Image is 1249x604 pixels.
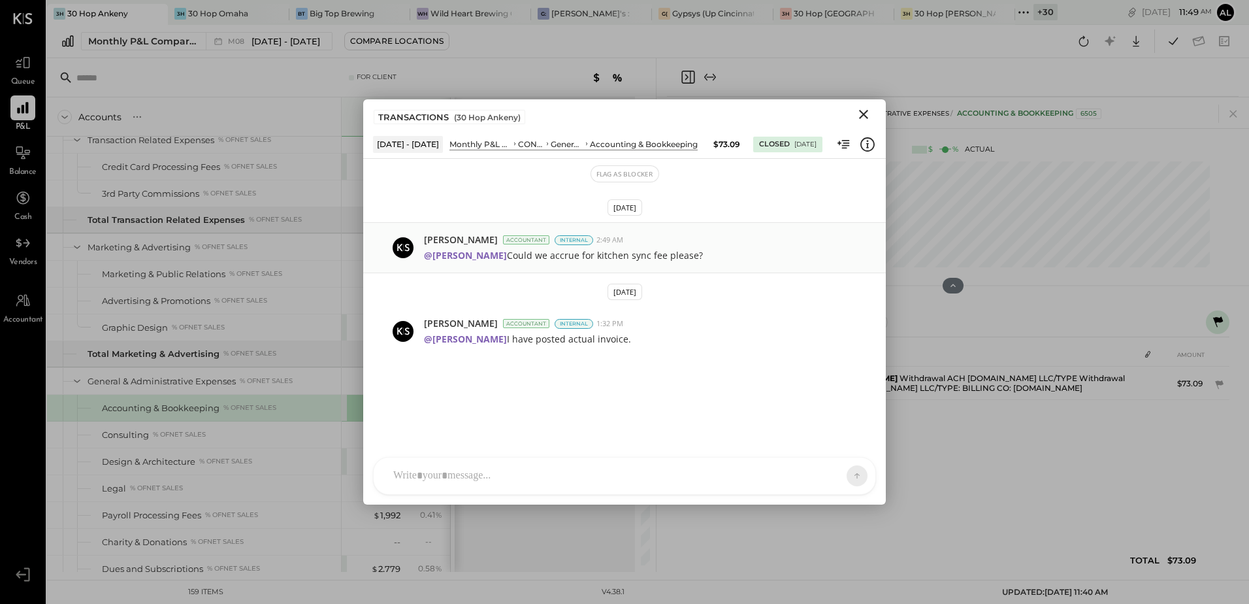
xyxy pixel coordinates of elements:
div: For Client [357,73,397,82]
div: 30 Hop Omaha [188,8,248,19]
div: % of NET SALES [240,377,293,386]
div: 2,779 [371,563,400,575]
div: 3H [780,8,792,20]
div: Closed [759,139,790,150]
div: Design & Architecture [102,456,195,468]
div: Payroll Processing Fees [102,509,201,522]
span: [DATE] - [DATE] [251,35,320,48]
span: UPDATED: [DATE] 11:40 AM [1002,587,1108,597]
div: Legal [102,482,126,495]
div: % of NET SALES [153,430,206,439]
div: copy link [1126,5,1139,19]
div: Dues and Subscriptions [102,563,203,575]
div: 30 Hop [PERSON_NAME] Summit [915,8,996,19]
button: Close panel [680,69,696,85]
a: P&L [1,95,45,133]
div: Consulting [102,429,149,441]
div: Total Marketing & Advertising [88,348,219,360]
span: Cash [14,212,31,224]
div: BT [296,8,308,20]
div: 3H [174,8,186,20]
div: Transaction Related Expenses [88,134,214,146]
div: % of NET SALES [223,349,276,358]
div: % of NET SALES [191,537,244,546]
div: $ [928,144,933,155]
div: 30 Hop Ankeny [67,8,128,19]
div: Marketing & Advertising [88,241,191,254]
div: 3H [54,8,65,20]
div: % of NET SALES [130,484,183,493]
span: % [435,509,442,520]
div: % of NET SALES [207,564,260,573]
a: Accountant [1,288,45,326]
button: Hide Chart [943,278,964,294]
div: $73.09 [713,139,740,150]
div: % [952,144,958,155]
div: % of NET SALES [218,135,271,144]
div: + 30 [1033,4,1058,20]
div: % of NET SALES [224,162,277,171]
div: 159 items [188,587,223,597]
div: 3H [901,8,913,20]
button: Al [1215,2,1236,23]
div: Accounting & Bookkeeping [957,109,1101,119]
div: [DATE] [1142,6,1212,18]
div: Accounting & Bookkeeping [590,139,698,150]
div: 0.41 [420,509,442,521]
span: P&L [16,122,31,133]
div: Gypsys (Up Cincinnati LLC) - Ignite [672,8,753,19]
div: Graphic Design [102,322,168,334]
a: Balance [1,141,45,178]
span: Balance [9,167,37,178]
a: Queue [1,50,45,88]
div: [DATE] [794,140,817,149]
div: -- [394,536,400,548]
span: Vendors [9,257,37,269]
a: Cash [1,186,45,224]
div: Wild Heart Brewing Company [430,8,511,19]
div: v 4.38.1 [602,587,624,597]
div: % of NET SALES [214,296,267,305]
div: Marketing & Public Relations [102,268,225,280]
span: M08 [228,38,248,45]
div: % of NET SALES [199,457,252,466]
div: 3rd Party Commissions [102,188,199,200]
div: % of NET SALES [249,215,302,224]
div: G: [538,8,549,20]
div: % of NET SALES [229,269,282,278]
button: Close [852,106,875,123]
div: % of NET SALES [223,403,276,412]
button: Monthly P&L Comparison M08[DATE] - [DATE] [81,32,333,50]
td: Withdrawal ACH [DOMAIN_NAME] LLC/TYPE Withdrawal ACH [DOMAIN_NAME] LLC/TYPE: BILLING CO: [DOMAIN_... [823,367,1139,400]
button: Flag as Blocker [591,166,658,182]
span: $ [373,510,380,520]
span: % [435,563,442,573]
div: G( [658,8,670,20]
div: [PERSON_NAME]'s : [PERSON_NAME]'s [551,8,632,19]
div: Accounts [78,110,122,124]
button: Compare Locations [344,32,449,50]
div: -- [425,536,442,547]
div: $ [348,123,400,133]
div: Accounting & Bookkeeping [102,402,219,414]
div: 0.58 [418,563,442,575]
div: % of NET SALES [203,189,256,198]
div: Big Top Brewing [310,8,374,19]
div: Charity & Donations [102,536,187,548]
span: Accountant [3,314,43,326]
a: Vendors [1,231,45,269]
div: % of NET SALES [195,243,248,252]
th: NAME / MEMO [823,343,1139,367]
div: Compare Locations [350,35,444,46]
div: 6505 [1076,109,1101,119]
span: $ [371,563,378,574]
div: Monthly P&L Comparison [88,35,198,48]
th: AMOUNT [1158,343,1208,367]
p: Could we accrue for kitchen sync fee please? [424,249,703,262]
div: % of NET SALES [205,511,258,520]
span: Queue [11,76,35,88]
button: Expand panel (e) [702,69,718,85]
div: Actual [912,144,994,155]
div: General & Administrative Expenses [88,375,236,388]
div: Advertising & Promotions [102,295,210,307]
